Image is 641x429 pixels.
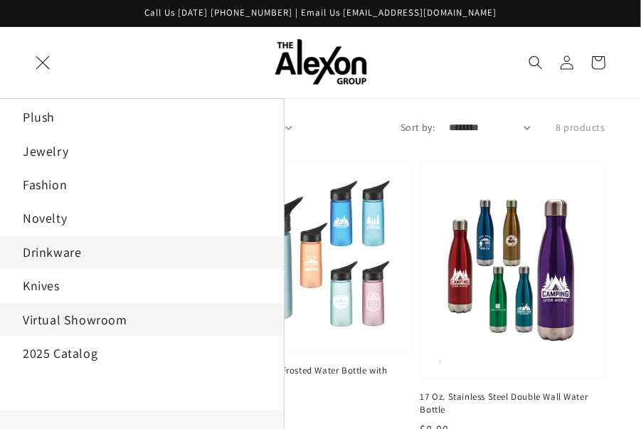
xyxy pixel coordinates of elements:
[243,176,398,337] img: 20 oz. Tritan Frosted Water Bottle with Straw
[420,391,605,416] span: 17 Oz. Stainless Steel Double Wall Water Bottle
[27,47,58,78] summary: Menu
[228,364,413,390] span: 20 oz. Tritan Frosted Water Bottle with Straw
[275,39,367,85] img: The Alexon Group
[228,161,413,413] a: 20 oz. Tritan Frosted Water Bottle with Straw 20 oz. Tritan Frosted Water Bottle with Straw $7.50
[401,120,435,135] label: Sort by:
[520,47,551,78] summary: Search
[556,120,605,135] p: 8 products
[435,176,590,364] img: 17 Oz. Stainless Steel Double Wall Water Bottle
